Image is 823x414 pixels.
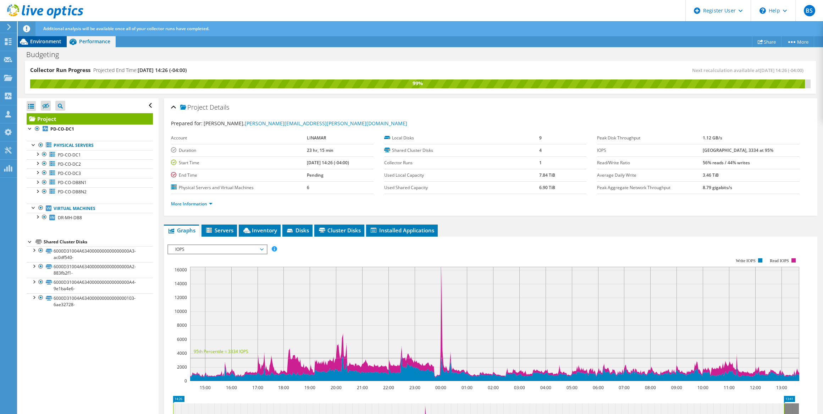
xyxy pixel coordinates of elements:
b: 56% reads / 44% writes [703,160,750,166]
a: 6000D31004A6340000000000000000A3-ac0df540- [27,246,153,262]
a: DR-MH-DB8 [27,213,153,222]
label: Used Local Capacity [384,172,539,179]
text: 4000 [177,350,187,356]
span: Inventory [242,227,277,234]
text: 01:00 [462,385,473,391]
a: 6000D31004A6340000000000000000A2-883fb2f1- [27,262,153,278]
span: PD-CO-DC2 [58,161,81,167]
text: 16000 [175,267,187,273]
b: Pending [307,172,324,178]
text: 22:00 [383,385,394,391]
label: Local Disks [384,134,539,142]
span: Disks [286,227,309,234]
span: Environment [30,38,61,45]
a: More Information [171,201,212,207]
a: More [781,36,814,47]
text: 10:00 [697,385,708,391]
text: 16:00 [226,385,237,391]
span: Next recalculation available at [692,67,807,73]
label: Physical Servers and Virtual Machines [171,184,307,191]
label: Read/Write Ratio [597,159,703,166]
text: 0 [184,378,187,384]
h1: Budgeting [23,51,70,59]
text: 03:00 [514,385,525,391]
text: 07:00 [619,385,630,391]
text: 13:00 [776,385,787,391]
a: Project [27,113,153,125]
b: [GEOGRAPHIC_DATA], 3334 at 95% [703,147,773,153]
b: 9 [539,135,542,141]
b: PD-CO-DC1 [50,126,74,132]
label: Prepared for: [171,120,203,127]
text: 19:00 [304,385,315,391]
svg: \n [760,7,766,14]
b: LINAMAR [307,135,326,141]
b: 1 [539,160,542,166]
label: Used Shared Capacity [384,184,539,191]
label: Peak Aggregate Network Throughput [597,184,703,191]
text: 02:00 [488,385,499,391]
text: 2000 [177,364,187,370]
span: PD-CO-DC3 [58,170,81,176]
a: PD-CO-DB8N2 [27,187,153,197]
text: 18:00 [278,385,289,391]
a: 6000D31004A634000000000000000103-6ae32728- [27,293,153,309]
a: Virtual Machines [27,204,153,213]
span: Servers [205,227,233,234]
span: Installed Applications [370,227,434,234]
span: Details [210,103,229,111]
label: IOPS [597,147,703,154]
text: 11:00 [724,385,735,391]
text: Write IOPS [736,258,756,263]
span: Additional analysis will be available once all of your collector runs have completed. [43,26,209,32]
a: Physical Servers [27,141,153,150]
text: 05:00 [567,385,578,391]
div: 99% [30,79,805,87]
b: [DATE] 14:26 (-04:00) [307,160,349,166]
b: 6.90 TiB [539,184,555,191]
span: Project [180,104,208,111]
text: 12:00 [750,385,761,391]
div: Shared Cluster Disks [44,238,153,246]
text: 06:00 [593,385,604,391]
text: 12000 [175,294,187,300]
b: 3.46 TiB [703,172,719,178]
text: 04:00 [540,385,551,391]
b: 1.12 GB/s [703,135,722,141]
span: Graphs [167,227,195,234]
a: PD-CO-DB8N1 [27,178,153,187]
text: 08:00 [645,385,656,391]
span: Performance [79,38,110,45]
text: 15:00 [200,385,211,391]
b: 6 [307,184,309,191]
span: IOPS [172,245,263,254]
span: PD-CO-DB8N2 [58,189,87,195]
span: [DATE] 14:26 (-04:00) [138,67,187,73]
a: [PERSON_NAME][EMAIL_ADDRESS][PERSON_NAME][DOMAIN_NAME] [245,120,407,127]
label: End Time [171,172,307,179]
text: 8000 [177,322,187,328]
span: [DATE] 14:26 (-04:00) [760,67,803,73]
text: 00:00 [435,385,446,391]
label: Account [171,134,307,142]
text: 09:00 [671,385,682,391]
h4: Projected End Time: [93,66,187,74]
b: 8.79 gigabits/s [703,184,732,191]
text: 21:00 [357,385,368,391]
label: Start Time [171,159,307,166]
span: DR-MH-DB8 [58,215,82,221]
text: 23:00 [409,385,420,391]
text: 10000 [175,308,187,314]
a: 6000D31004A6340000000000000000A4-9e1ba4e6- [27,278,153,293]
label: Collector Runs [384,159,539,166]
span: Cluster Disks [318,227,361,234]
label: Shared Cluster Disks [384,147,539,154]
text: 6000 [177,336,187,342]
span: PD-CO-DB8N1 [58,180,87,186]
label: Average Daily Write [597,172,703,179]
b: 4 [539,147,542,153]
a: PD-CO-DC1 [27,125,153,134]
text: Read IOPS [770,258,789,263]
span: [PERSON_NAME], [204,120,407,127]
b: 23 hr, 15 min [307,147,333,153]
